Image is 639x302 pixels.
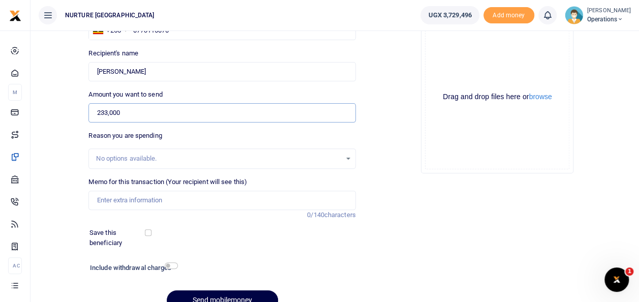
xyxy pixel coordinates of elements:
[90,264,173,272] h6: Include withdrawal charges
[324,211,356,219] span: characters
[88,48,138,58] label: Recipient's name
[88,177,247,187] label: Memo for this transaction (Your recipient will see this)
[307,211,324,219] span: 0/140
[604,267,629,292] iframe: Intercom live chat
[625,267,633,276] span: 1
[428,10,471,20] span: UGX 3,729,496
[88,191,355,210] input: Enter extra information
[565,6,583,24] img: profile-user
[587,15,631,24] span: Operations
[88,89,162,100] label: Amount you want to send
[88,131,162,141] label: Reason you are spending
[483,7,534,24] li: Toup your wallet
[88,103,355,123] input: UGX
[61,11,159,20] span: NURTURE [GEOGRAPHIC_DATA]
[89,228,146,248] label: Save this beneficiary
[565,6,631,24] a: profile-user [PERSON_NAME] Operations
[483,11,534,18] a: Add money
[587,7,631,15] small: [PERSON_NAME]
[421,21,573,173] div: File Uploader
[529,93,552,100] button: browse
[425,92,569,102] div: Drag and drop files here or
[9,11,21,19] a: logo-small logo-large logo-large
[96,154,341,164] div: No options available.
[420,6,479,24] a: UGX 3,729,496
[8,84,22,101] li: M
[8,257,22,274] li: Ac
[9,10,21,22] img: logo-small
[483,7,534,24] span: Add money
[416,6,483,24] li: Wallet ballance
[88,62,355,81] input: Loading name...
